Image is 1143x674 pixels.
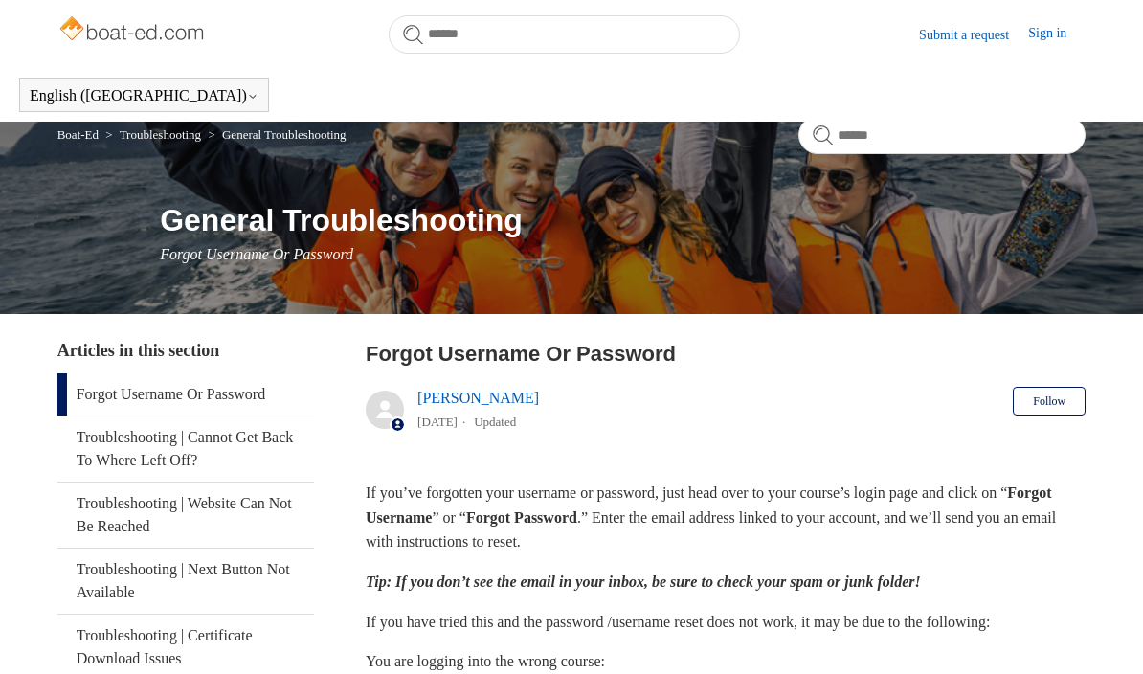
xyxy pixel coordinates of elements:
[1028,23,1086,46] a: Sign in
[919,25,1028,45] a: Submit a request
[798,116,1086,154] input: Search
[160,246,353,262] span: Forgot Username Or Password
[1079,610,1129,660] div: Live chat
[366,484,1051,526] strong: Forgot Username
[417,415,458,429] time: 05/20/2025, 12:58
[466,509,577,526] strong: Forgot Password
[204,127,346,142] li: General Troubleshooting
[417,390,539,406] a: [PERSON_NAME]
[366,649,1086,674] p: You are logging into the wrong course:
[30,87,258,104] button: English ([GEOGRAPHIC_DATA])
[160,197,1086,243] h1: General Troubleshooting
[57,127,99,142] a: Boat-Ed
[101,127,204,142] li: Troubleshooting
[366,481,1086,554] p: If you’ve forgotten your username or password, just head over to your course’s login page and cli...
[57,483,315,548] a: Troubleshooting | Website Can Not Be Reached
[1013,387,1086,416] button: Follow Article
[366,573,921,590] em: Tip: If you don’t see the email in your inbox, be sure to check your spam or junk folder!
[474,415,516,429] li: Updated
[222,127,347,142] a: General Troubleshooting
[366,338,1086,370] h2: Forgot Username Or Password
[57,341,219,360] span: Articles in this section
[120,127,201,142] a: Troubleshooting
[57,11,210,50] img: Boat-Ed Help Center home page
[57,416,315,482] a: Troubleshooting | Cannot Get Back To Where Left Off?
[57,549,315,614] a: Troubleshooting | Next Button Not Available
[57,127,102,142] li: Boat-Ed
[57,373,315,416] a: Forgot Username Or Password
[366,610,1086,635] p: If you have tried this and the password /username reset does not work, it may be due to the follo...
[389,15,740,54] input: Search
